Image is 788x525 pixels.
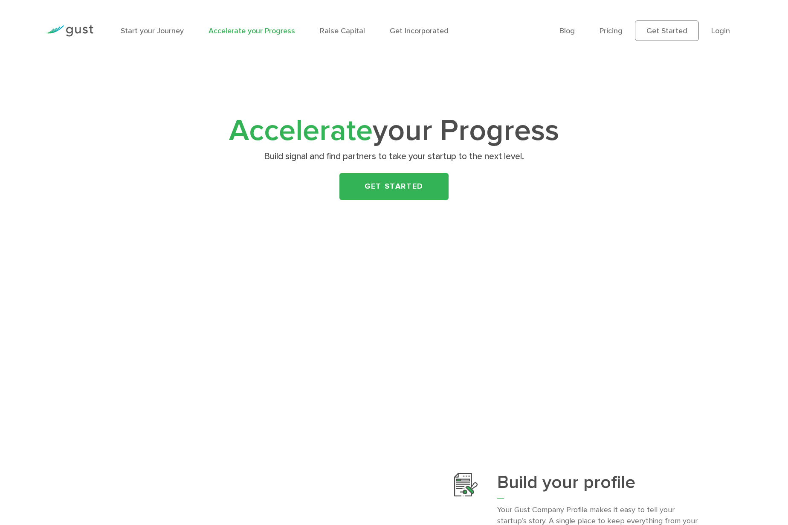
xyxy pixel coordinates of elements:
[339,173,449,200] a: Get Started
[320,26,365,35] a: Raise Capital
[46,25,93,37] img: Gust Logo
[711,26,730,35] a: Login
[226,117,562,145] h1: your Progress
[497,473,701,499] h3: Build your profile
[454,473,478,496] img: Build Your Profile
[229,151,559,163] p: Build signal and find partners to take your startup to the next level.
[559,26,575,35] a: Blog
[635,20,699,41] a: Get Started
[209,26,295,35] a: Accelerate your Progress
[229,113,373,149] span: Accelerate
[390,26,449,35] a: Get Incorporated
[121,26,184,35] a: Start your Journey
[600,26,623,35] a: Pricing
